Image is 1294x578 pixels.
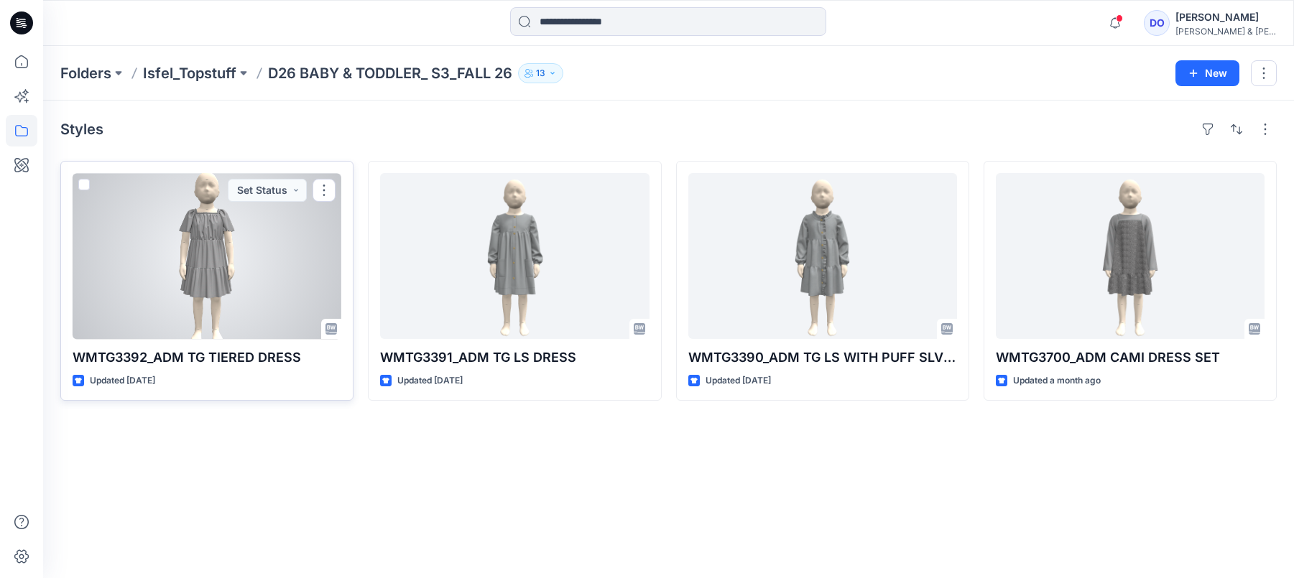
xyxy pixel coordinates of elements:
[90,373,155,388] p: Updated [DATE]
[536,65,545,81] p: 13
[380,348,649,368] p: WMTG3391_ADM TG LS DRESS
[1144,10,1170,36] div: DO
[60,63,111,83] a: Folders
[1175,60,1239,86] button: New
[73,348,341,368] p: WMTG3392_ADM TG TIERED DRESS
[1175,26,1276,37] div: [PERSON_NAME] & [PERSON_NAME]
[397,373,463,388] p: Updated [DATE]
[268,63,512,83] p: D26 BABY & TODDLER_ S3_FALL 26
[73,173,341,339] a: WMTG3392_ADM TG TIERED DRESS
[996,173,1265,339] a: WMTG3700_ADM CAMI DRESS SET
[688,173,957,339] a: WMTG3390_ADM TG LS WITH PUFF SLV DRESS
[1013,373,1101,388] p: Updated a month ago
[143,63,236,83] a: Isfel_Topstuff
[996,348,1265,368] p: WMTG3700_ADM CAMI DRESS SET
[380,173,649,339] a: WMTG3391_ADM TG LS DRESS
[60,121,103,138] h4: Styles
[706,373,771,388] p: Updated [DATE]
[518,63,563,83] button: 13
[688,348,957,368] p: WMTG3390_ADM TG LS WITH PUFF SLV DRESS
[1175,9,1276,26] div: [PERSON_NAME]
